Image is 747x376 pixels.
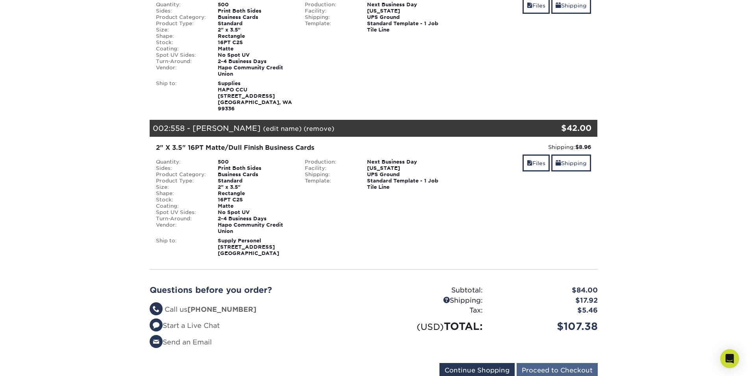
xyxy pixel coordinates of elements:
li: Call us [150,305,368,315]
div: UPS Ground [361,171,448,178]
div: Turn-Around: [150,216,212,222]
div: Coating: [150,203,212,209]
div: Product Category: [150,171,212,178]
div: Hapo Community Credit Union [212,65,299,77]
div: Tax: [374,305,489,316]
div: Template: [299,178,361,190]
h2: Questions before you order? [150,285,368,295]
div: $42.00 [523,122,592,134]
div: Quantity: [150,159,212,165]
div: Subtotal: [374,285,489,296]
div: Print Both Sides [212,8,299,14]
div: Sides: [150,165,212,171]
div: Next Business Day [361,2,448,8]
div: 2" X 3.5" 16PT Matte/Dull Finish Business Cards [156,143,442,153]
a: Files [523,154,550,171]
div: Shipping: [454,143,591,151]
div: [US_STATE] [361,165,448,171]
div: Business Cards [212,14,299,20]
div: Stock: [150,39,212,46]
div: Vendor: [150,65,212,77]
div: Spot UV Sides: [150,52,212,58]
div: Matte [212,203,299,209]
div: Turn-Around: [150,58,212,65]
div: 2-4 Business Days [212,216,299,222]
div: Stock: [150,197,212,203]
div: 002: [150,120,523,137]
div: Sides: [150,8,212,14]
span: shipping [556,160,561,166]
div: 500 [212,159,299,165]
div: Shipping: [299,171,361,178]
strong: Supply Personel [STREET_ADDRESS] [GEOGRAPHIC_DATA] [218,238,279,256]
div: 16PT C2S [212,197,299,203]
div: Coating: [150,46,212,52]
div: $17.92 [489,296,604,306]
div: Ship to: [150,80,212,112]
div: 2-4 Business Days [212,58,299,65]
div: 500 [212,2,299,8]
div: Rectangle [212,33,299,39]
div: TOTAL: [374,319,489,334]
div: Product Category: [150,14,212,20]
div: UPS Ground [361,14,448,20]
div: $107.38 [489,319,604,334]
a: Start a Live Chat [150,322,220,329]
a: Send an Email [150,338,212,346]
div: Rectangle [212,190,299,197]
span: files [527,160,532,166]
div: Production: [299,159,361,165]
div: 16PT C2S [212,39,299,46]
strong: Supplies HAPO CCU [STREET_ADDRESS] [GEOGRAPHIC_DATA], WA 99336 [218,80,292,112]
div: Quantity: [150,2,212,8]
div: No Spot UV [212,52,299,58]
div: 2" x 3.5" [212,27,299,33]
div: Spot UV Sides: [150,209,212,216]
span: files [527,2,532,9]
span: 558 - [PERSON_NAME] [171,124,261,132]
div: Facility: [299,165,361,171]
div: $5.46 [489,305,604,316]
div: Open Intercom Messenger [720,349,739,368]
span: shipping [556,2,561,9]
div: Product Type: [150,178,212,184]
div: Shape: [150,33,212,39]
div: Facility: [299,8,361,14]
a: Shipping [551,154,591,171]
div: Shipping: [374,296,489,306]
div: Shape: [150,190,212,197]
div: [US_STATE] [361,8,448,14]
div: Next Business Day [361,159,448,165]
div: 2" x 3.5" [212,184,299,190]
strong: [PHONE_NUMBER] [187,305,256,313]
div: Matte [212,46,299,52]
div: Standard Template - 1 Job Tile Line [361,178,448,190]
div: Ship to: [150,238,212,257]
div: Size: [150,27,212,33]
div: No Spot UV [212,209,299,216]
div: Production: [299,2,361,8]
div: Vendor: [150,222,212,235]
div: Standard [212,20,299,27]
a: (remove) [304,125,334,132]
a: (edit name) [263,125,302,132]
div: Business Cards [212,171,299,178]
div: Product Type: [150,20,212,27]
div: Template: [299,20,361,33]
div: Print Both Sides [212,165,299,171]
div: Size: [150,184,212,190]
div: Hapo Community Credit Union [212,222,299,235]
div: Standard [212,178,299,184]
strong: $8.96 [575,144,591,150]
small: (USD) [417,322,444,332]
div: Shipping: [299,14,361,20]
div: $84.00 [489,285,604,296]
div: Standard Template - 1 Job Tile Line [361,20,448,33]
